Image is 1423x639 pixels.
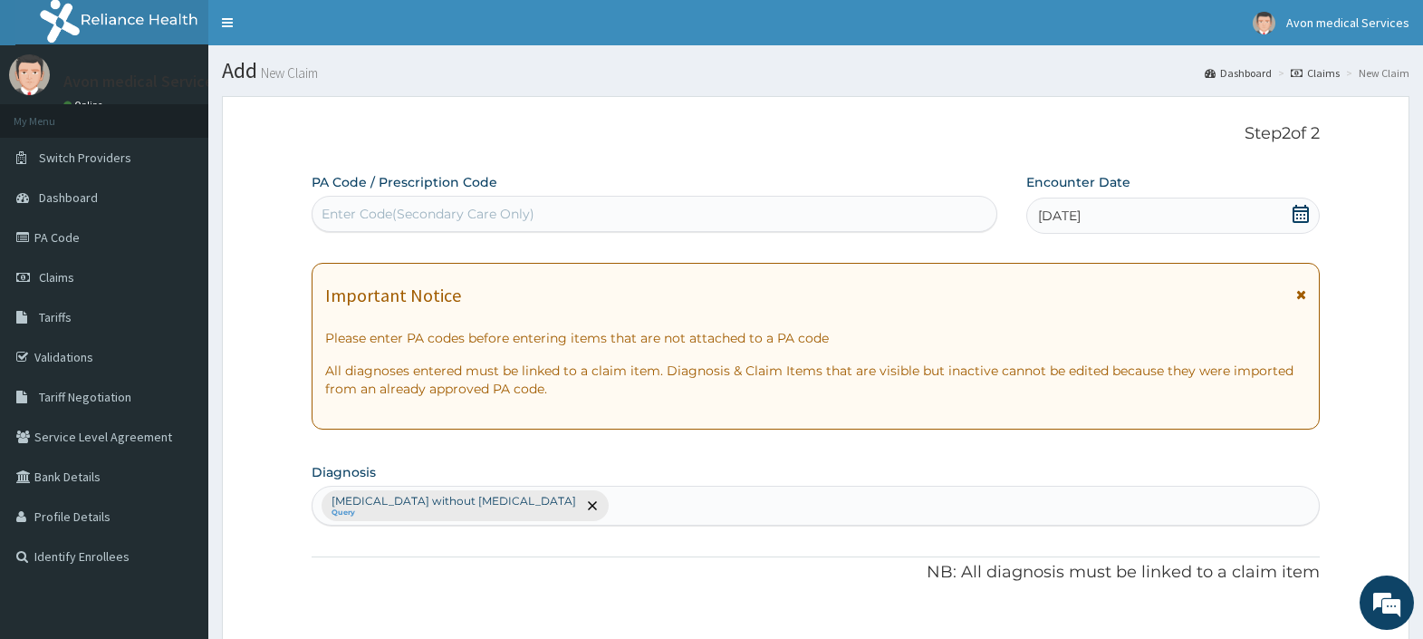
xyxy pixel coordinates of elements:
[332,494,576,508] p: [MEDICAL_DATA] without [MEDICAL_DATA]
[1026,173,1130,191] label: Encounter Date
[322,205,534,223] div: Enter Code(Secondary Care Only)
[312,173,497,191] label: PA Code / Prescription Code
[312,124,1320,144] p: Step 2 of 2
[312,463,376,481] label: Diagnosis
[63,73,221,90] p: Avon medical Services
[39,309,72,325] span: Tariffs
[1205,65,1272,81] a: Dashboard
[584,498,601,514] span: remove selection option
[39,389,131,405] span: Tariff Negotiation
[1253,12,1275,34] img: User Image
[332,508,576,518] small: Query
[325,286,461,305] h1: Important Notice
[1291,65,1340,81] a: Claims
[257,66,318,80] small: New Claim
[1341,65,1409,81] li: New Claim
[312,561,1320,585] p: NB: All diagnosis must be linked to a claim item
[325,329,1306,347] p: Please enter PA codes before entering items that are not attached to a PA code
[1286,15,1409,31] span: Avon medical Services
[39,269,74,286] span: Claims
[39,189,98,206] span: Dashboard
[39,150,131,166] span: Switch Providers
[222,59,1409,82] h1: Add
[325,362,1306,398] p: All diagnoses entered must be linked to a claim item. Diagnosis & Claim Items that are visible bu...
[63,99,107,111] a: Online
[9,54,50,95] img: User Image
[1038,207,1081,225] span: [DATE]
